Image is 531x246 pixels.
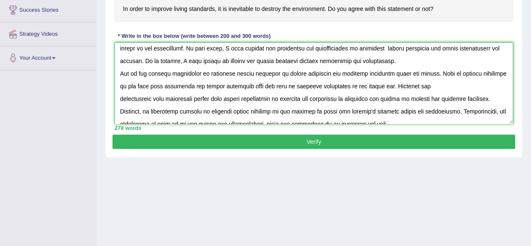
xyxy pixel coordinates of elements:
[115,124,513,132] div: 278 words
[115,32,274,40] div: * Write in the box below (write between 200 and 300 words)
[0,46,96,67] a: Your Account
[0,22,96,43] a: Strategy Videos
[112,135,515,149] button: Verify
